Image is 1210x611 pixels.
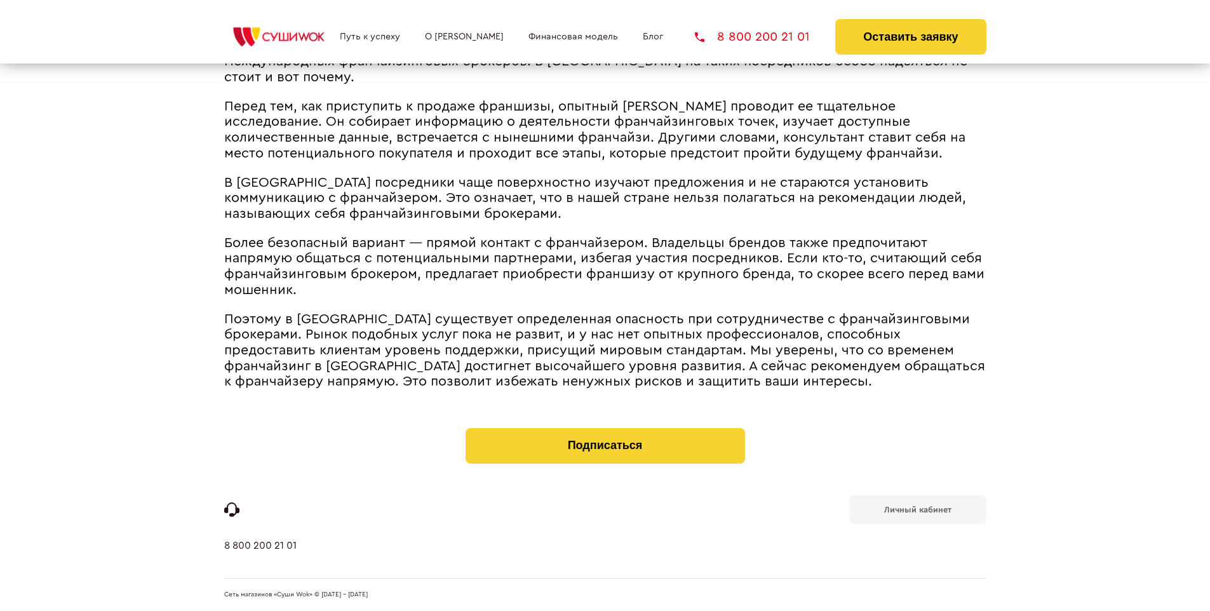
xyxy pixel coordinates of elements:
span: На нашем рынке таких специалистов нет. Вместо них работают посредники, которые предлагают услуги ... [224,23,974,84]
a: Блог [643,32,663,42]
span: 8 800 200 21 01 [717,30,810,43]
a: Финансовая модель [528,32,618,42]
span: Сеть магазинов «Суши Wok» © [DATE] - [DATE] [224,591,368,599]
button: Оставить заявку [835,19,986,55]
a: 8 800 200 21 01 [224,540,297,578]
span: Более безопасный вариант ― прямой контакт с франчайзером. Владельцы брендов также предпочитают на... [224,236,985,297]
button: Подписаться [466,428,745,464]
span: В [GEOGRAPHIC_DATA] посредники чаще поверхностно изучают предложения и не стараются установить ко... [224,176,966,220]
span: Поэтому в [GEOGRAPHIC_DATA] существует определенная опасность при сотрудничестве с франчайзинговы... [224,312,985,388]
a: 8 800 200 21 01 [695,30,810,43]
span: Перед тем, как приступить к продаже франшизы, опытный [PERSON_NAME] проводит ее тщательное исслед... [224,100,965,160]
a: Личный кабинет [849,495,986,524]
b: Личный кабинет [884,506,951,514]
a: О [PERSON_NAME] [425,32,504,42]
a: Путь к успеху [340,32,400,42]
